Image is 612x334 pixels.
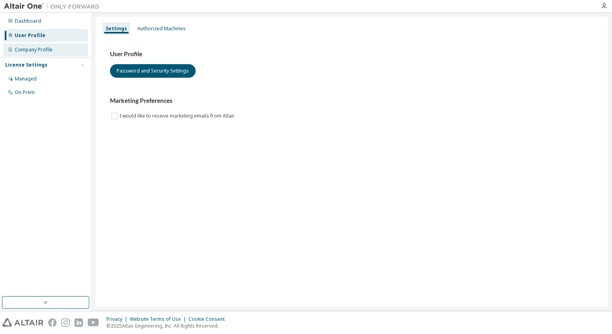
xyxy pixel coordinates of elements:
img: Altair One [4,2,104,10]
div: Settings [106,26,127,32]
div: User Profile [15,32,45,39]
img: facebook.svg [48,318,57,327]
label: I would like to receive marketing emails from Altair [120,111,236,121]
h3: User Profile [110,50,594,58]
div: Authorized Machines [137,26,186,32]
img: instagram.svg [61,318,70,327]
div: Website Terms of Use [130,316,188,322]
h3: Marketing Preferences [110,97,594,105]
button: Password and Security Settings [110,64,196,78]
img: youtube.svg [88,318,99,327]
p: © 2025 Altair Engineering, Inc. All Rights Reserved. [106,322,229,329]
img: altair_logo.svg [2,318,43,327]
div: Cookie Consent [188,316,229,322]
div: Dashboard [15,18,41,24]
img: linkedin.svg [75,318,83,327]
div: On Prem [15,89,35,96]
div: Company Profile [15,47,53,53]
div: License Settings [5,62,47,68]
div: Managed [15,76,37,82]
div: Privacy [106,316,130,322]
